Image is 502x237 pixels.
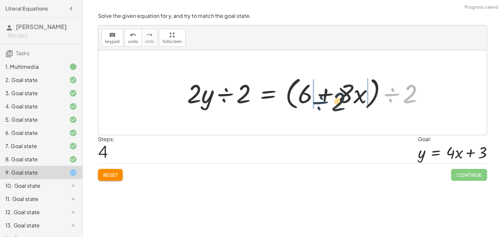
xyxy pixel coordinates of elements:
[8,32,77,38] div: Not you?
[5,208,59,216] div: 12. Goal state
[5,195,59,203] div: 11. Goal state
[146,31,153,39] i: redo
[159,29,185,47] button: fullscreen
[130,31,136,39] i: undo
[69,182,77,190] i: Task not started.
[465,4,498,11] span: Progress saved
[69,208,77,216] i: Task not started.
[69,221,77,229] i: Task not started.
[5,182,59,190] div: 10. Goal state
[5,76,59,84] div: 2. Goal state
[69,142,77,150] i: Task finished and correct.
[109,31,115,39] i: keyboard
[145,39,154,44] span: redo
[16,50,29,57] span: Tasks
[69,63,77,71] i: Task finished.
[69,155,77,163] i: Task finished and correct.
[69,195,77,203] i: Task not started.
[69,76,77,84] i: Task finished and correct.
[103,172,118,178] span: Reset
[5,5,48,13] h4: Literal Equations
[5,221,59,229] div: 13. Goal state
[418,135,487,143] div: Goal:
[16,23,67,30] span: [PERSON_NAME]
[5,169,59,177] div: 9. Goal state
[5,63,59,71] div: 1. Multimedia
[5,155,59,163] div: 8. Goal state
[141,29,158,47] button: redoredo
[128,39,138,44] span: undo
[5,89,59,97] div: 3. Goal state
[69,169,77,177] i: Task started.
[5,142,59,150] div: 7. Goal state
[69,89,77,97] i: Task finished and correct.
[98,141,108,161] span: 4
[69,129,77,137] i: Task finished and correct.
[5,129,59,137] div: 6. Goal state
[69,116,77,124] i: Task finished and correct.
[69,102,77,110] i: Task finished and correct.
[102,29,123,47] button: keyboardkeypad
[98,136,114,142] label: Steps:
[124,29,142,47] button: undoundo
[162,39,182,44] span: fullscreen
[5,116,59,124] div: 5. Goal state
[98,169,123,181] button: Reset
[98,12,487,20] p: Solve the given equation for y, and try to match the goal state.
[105,39,120,44] span: keypad
[5,102,59,110] div: 4. Goal state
